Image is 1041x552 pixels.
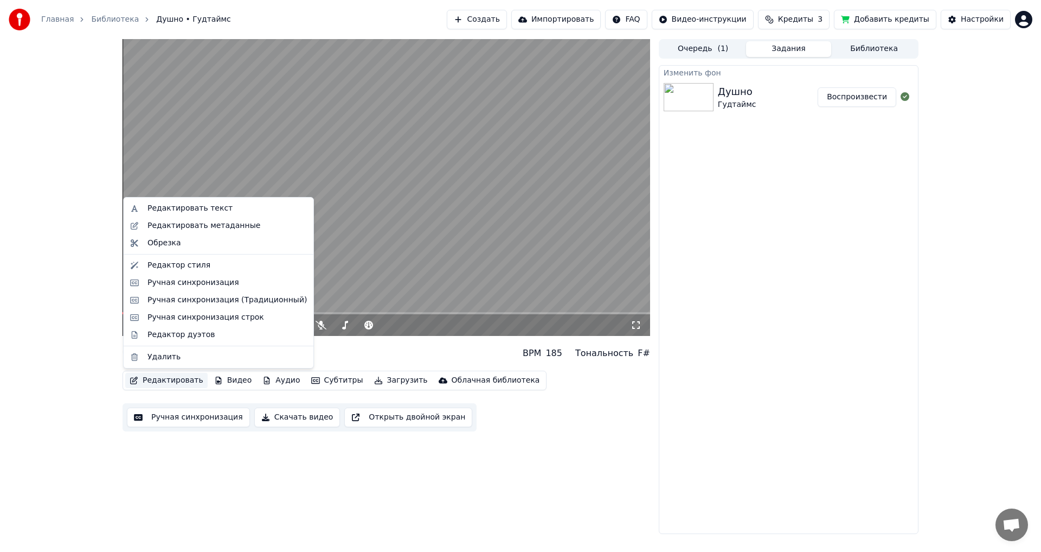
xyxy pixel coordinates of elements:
a: Главная [41,14,74,25]
button: Открыть двойной экран [344,408,472,427]
div: Редактировать метаданные [147,220,260,231]
div: Удалить [147,352,181,363]
button: Субтитры [307,373,368,388]
button: Ручная синхронизация [127,408,250,427]
div: F# [638,347,650,360]
button: Библиотека [831,41,917,57]
span: ( 1 ) [717,43,728,54]
div: Обрезка [147,238,181,249]
button: Воспроизвести [818,87,896,107]
span: 3 [818,14,822,25]
button: Редактировать [125,373,208,388]
button: Скачать видео [254,408,340,427]
div: Ручная синхронизация (Традиционный) [147,295,307,306]
button: Видео-инструкции [652,10,754,29]
div: 185 [545,347,562,360]
a: Открытый чат [995,509,1028,541]
button: Задания [746,41,832,57]
button: Видео [210,373,256,388]
button: Загрузить [370,373,432,388]
nav: breadcrumb [41,14,231,25]
button: Создать [447,10,506,29]
div: Гудтаймс [718,99,756,110]
span: Душно • Гудтаймс [156,14,231,25]
div: Тональность [575,347,633,360]
div: Настройки [961,14,1004,25]
div: Ручная синхронизация строк [147,312,264,323]
div: Изменить фон [659,66,918,79]
div: Ручная синхронизация [147,277,239,288]
div: BPM [523,347,541,360]
img: youka [9,9,30,30]
a: Библиотека [91,14,139,25]
button: Настройки [941,10,1011,29]
button: Очередь [660,41,746,57]
div: Гудтаймс [123,356,161,366]
div: Редактор дуэтов [147,329,215,340]
div: Облачная библиотека [452,375,540,386]
div: Редактор стиля [147,260,210,271]
div: Редактировать текст [147,203,233,214]
button: Импортировать [511,10,601,29]
div: Душно [718,84,756,99]
button: Кредиты3 [758,10,830,29]
div: Душно [123,340,161,356]
button: Аудио [258,373,304,388]
button: FAQ [605,10,647,29]
button: Добавить кредиты [834,10,936,29]
span: Кредиты [778,14,813,25]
